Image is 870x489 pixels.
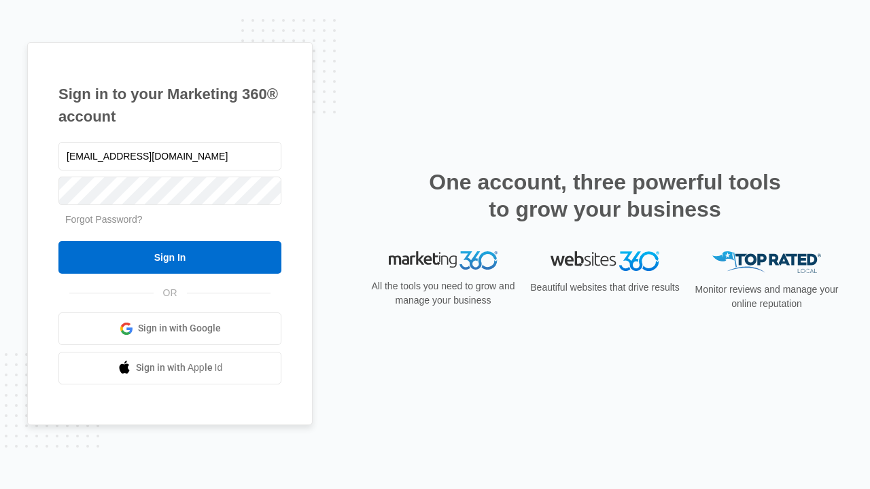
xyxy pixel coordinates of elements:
[712,251,821,274] img: Top Rated Local
[58,83,281,128] h1: Sign in to your Marketing 360® account
[529,280,681,295] p: Beautiful websites that drive results
[425,168,785,223] h2: One account, three powerful tools to grow your business
[58,142,281,170] input: Email
[65,214,143,225] a: Forgot Password?
[136,361,223,375] span: Sign in with Apple Id
[138,321,221,336] span: Sign in with Google
[367,279,519,308] p: All the tools you need to grow and manage your business
[58,352,281,384] a: Sign in with Apple Id
[691,283,843,311] p: Monitor reviews and manage your online reputation
[389,251,498,270] img: Marketing 360
[58,312,281,345] a: Sign in with Google
[154,286,187,300] span: OR
[551,251,659,271] img: Websites 360
[58,241,281,274] input: Sign In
